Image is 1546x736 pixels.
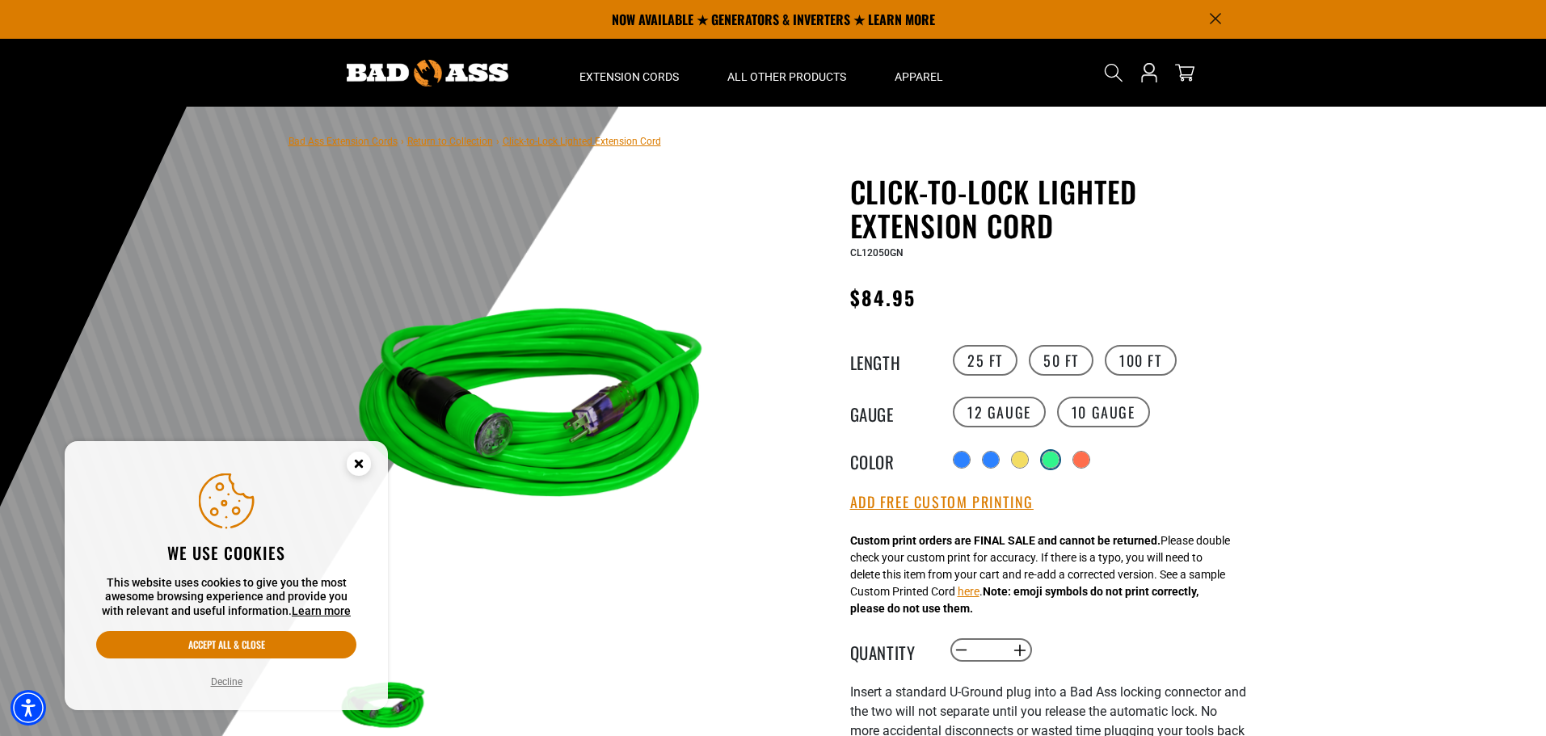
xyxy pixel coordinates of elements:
h2: We use cookies [96,542,356,563]
img: green [336,216,726,605]
aside: Cookie Consent [65,441,388,711]
label: 10 Gauge [1057,397,1150,427]
strong: Note: emoji symbols do not print correctly, please do not use them. [850,585,1198,615]
div: Accessibility Menu [11,690,46,725]
summary: Extension Cords [555,39,703,107]
a: cart [1172,63,1198,82]
span: CL12050GN [850,247,904,259]
button: Decline [206,674,247,690]
h1: Click-to-Lock Lighted Extension Cord [850,175,1246,242]
button: Accept all & close [96,631,356,658]
label: 12 Gauge [953,397,1046,427]
img: Bad Ass Extension Cords [347,60,508,86]
p: This website uses cookies to give you the most awesome browsing experience and provide you with r... [96,576,356,619]
legend: Gauge [850,402,931,423]
button: Add Free Custom Printing [850,494,1034,511]
button: here [958,583,979,600]
a: Open this option [1136,39,1162,107]
strong: Custom print orders are FINAL SALE and cannot be returned. [850,534,1161,547]
span: All Other Products [727,69,846,84]
summary: Apparel [870,39,967,107]
span: Extension Cords [579,69,679,84]
span: › [401,136,404,147]
span: Click-to-Lock Lighted Extension Cord [503,136,661,147]
label: 25 FT [953,345,1017,376]
label: 100 FT [1105,345,1177,376]
summary: Search [1101,60,1127,86]
span: Apparel [895,69,943,84]
legend: Color [850,449,931,470]
button: Close this option [330,441,388,491]
nav: breadcrumbs [289,131,661,150]
label: 50 FT [1029,345,1093,376]
legend: Length [850,350,931,371]
a: Bad Ass Extension Cords [289,136,398,147]
div: Please double check your custom print for accuracy. If there is a typo, you will need to delete t... [850,532,1230,617]
span: $84.95 [850,283,916,312]
a: This website uses cookies to give you the most awesome browsing experience and provide you with r... [292,604,351,617]
summary: All Other Products [703,39,870,107]
span: › [496,136,499,147]
label: Quantity [850,640,931,661]
a: Return to Collection [407,136,493,147]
